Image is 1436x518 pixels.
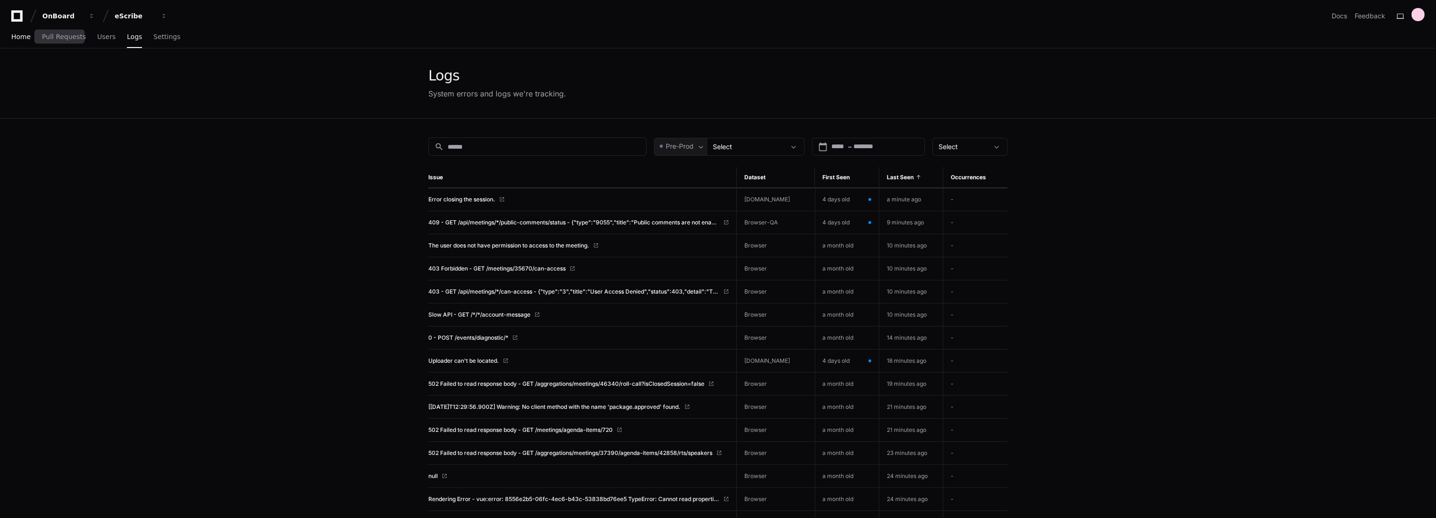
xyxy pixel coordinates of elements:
[818,142,828,151] button: Open calendar
[737,465,815,488] td: Browser
[428,357,729,365] a: Uploader can't be located.
[815,188,879,211] td: 4 days old
[428,334,508,342] span: 0 - POST /events/diagnostic/*
[879,350,943,373] td: 18 minutes ago
[879,488,943,511] td: 24 minutes ago
[428,357,499,365] span: Uploader can't be located.
[428,88,566,99] div: System errors and logs we're tracking.
[951,219,954,226] span: -
[428,426,613,434] span: 502 Failed to read response body - GET /meetings/agenda-items/720
[428,288,729,295] a: 403 - GET /api/meetings/*/can-access - {"type":"3","title":"User Access Denied","status":403,"det...
[42,11,83,21] div: OnBoard
[737,327,815,350] td: Browser
[737,280,815,303] td: Browser
[428,288,719,295] span: 403 - GET /api/meetings/*/can-access - {"type":"3","title":"User Access Denied","status":403,"det...
[815,465,879,487] td: a month old
[815,396,879,418] td: a month old
[428,167,737,188] th: Issue
[428,380,729,388] a: 502 Failed to read response body - GET /aggregations/meetings/46340/roll-call?isClosedSession=false
[428,265,566,272] span: 403 Forbidden - GET /meetings/35670/can-access
[737,167,815,188] th: Dataset
[11,34,31,40] span: Home
[434,142,444,151] mat-icon: search
[428,472,729,480] a: null
[666,142,694,151] span: Pre-Prod
[951,472,954,479] span: -
[428,219,719,226] span: 409 - GET /api/meetings/*/public-comments/status - {"type":"9055","title":"Public comments are no...
[737,419,815,442] td: Browser
[1332,11,1347,21] a: Docs
[879,257,943,280] td: 10 minutes ago
[951,311,954,318] span: -
[428,265,729,272] a: 403 Forbidden - GET /meetings/35670/can-access
[737,373,815,396] td: Browser
[879,373,943,396] td: 19 minutes ago
[737,488,815,511] td: Browser
[428,242,729,249] a: The user does not have permission to access to the meeting.
[887,174,914,181] span: Last Seen
[428,311,729,319] a: Slow API - GET /*/*/account-message
[153,34,180,40] span: Settings
[879,465,943,488] td: 24 minutes ago
[951,334,954,341] span: -
[951,426,954,433] span: -
[879,188,943,211] td: a minute ago
[737,211,815,234] td: Browser-QA
[815,257,879,280] td: a month old
[428,67,566,84] div: Logs
[951,265,954,272] span: -
[879,442,943,465] td: 23 minutes ago
[39,8,99,24] button: OnBoard
[737,303,815,327] td: Browser
[879,303,943,327] td: 10 minutes ago
[951,242,954,249] span: -
[815,234,879,257] td: a month old
[951,357,954,364] span: -
[951,380,954,387] span: -
[428,311,530,319] span: Slow API - GET /*/*/account-message
[428,449,729,457] a: 502 Failed to read response body - GET /aggregations/meetings/37390/agenda-items/42858/rts/speakers
[737,396,815,419] td: Browser
[11,26,31,48] a: Home
[127,26,142,48] a: Logs
[822,174,850,181] span: First Seen
[115,11,155,21] div: eScribe
[939,143,958,151] span: Select
[879,234,943,257] td: 10 minutes ago
[428,334,729,342] a: 0 - POST /events/diagnostic/*
[815,419,879,441] td: a month old
[428,403,680,411] span: [[DATE]T12:29:56.900Z] Warning: No client method with the name 'package.approved' found.
[737,257,815,280] td: Browser
[815,280,879,303] td: a month old
[815,373,879,395] td: a month old
[815,211,879,234] td: 4 days old
[127,34,142,40] span: Logs
[815,350,879,372] td: 4 days old
[943,167,1008,188] th: Occurrences
[879,396,943,419] td: 21 minutes ago
[428,495,729,503] a: Rendering Error - vue:error: 8556e2b5-06fc-4ec6-b43c-53838bd76ee5 TypeError: Cannot read properti...
[713,143,732,151] span: Select
[428,380,704,388] span: 502 Failed to read response body - GET /aggregations/meetings/46340/roll-call?isClosedSession=false
[428,403,729,411] a: [[DATE]T12:29:56.900Z] Warning: No client method with the name 'package.approved' found.
[428,196,495,203] span: Error closing the session.
[428,449,712,457] span: 502 Failed to read response body - GET /aggregations/meetings/37390/agenda-items/42858/rts/speakers
[951,196,954,203] span: -
[428,196,729,203] a: Error closing the session.
[951,288,954,295] span: -
[737,188,815,211] td: [DOMAIN_NAME]
[97,34,116,40] span: Users
[815,442,879,464] td: a month old
[951,495,954,502] span: -
[737,234,815,257] td: Browser
[428,472,438,480] span: null
[42,34,86,40] span: Pull Requests
[428,242,589,249] span: The user does not have permission to access to the meeting.
[42,26,86,48] a: Pull Requests
[848,142,852,151] span: –
[428,495,719,503] span: Rendering Error - vue:error: 8556e2b5-06fc-4ec6-b43c-53838bd76ee5 TypeError: Cannot read properti...
[815,303,879,326] td: a month old
[879,211,943,234] td: 9 minutes ago
[951,449,954,456] span: -
[428,219,729,226] a: 409 - GET /api/meetings/*/public-comments/status - {"type":"9055","title":"Public comments are no...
